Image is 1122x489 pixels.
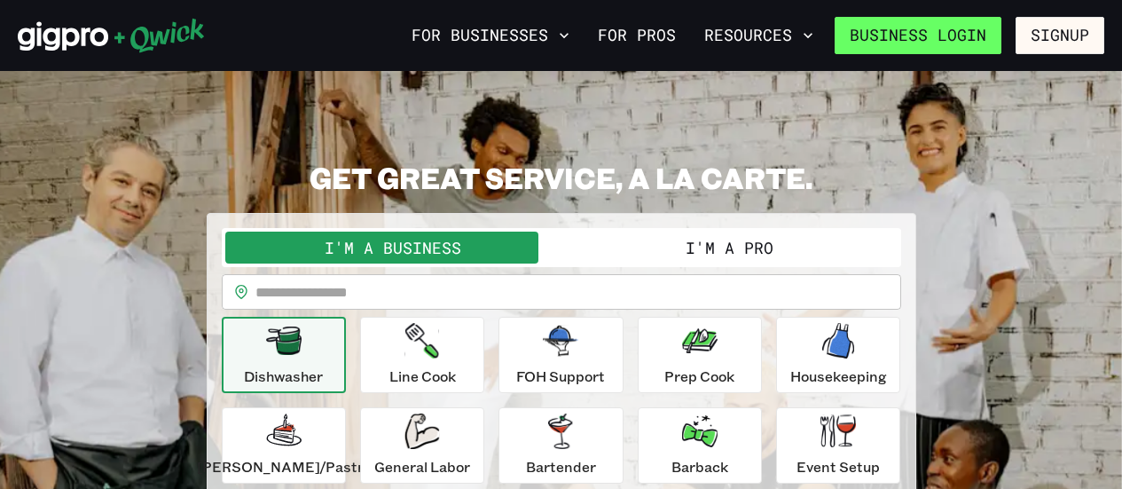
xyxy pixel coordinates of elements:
p: Line Cook [389,366,456,387]
p: [PERSON_NAME]/Pastry [197,456,371,477]
p: Dishwasher [244,366,323,387]
button: Bartender [498,407,623,484]
button: Prep Cook [638,317,762,393]
button: Line Cook [360,317,484,393]
p: Prep Cook [664,366,734,387]
button: Event Setup [776,407,900,484]
button: General Labor [360,407,484,484]
button: FOH Support [498,317,623,393]
p: General Labor [374,456,470,477]
a: Business Login [835,17,1001,54]
p: FOH Support [516,366,605,387]
p: Housekeeping [790,366,887,387]
button: Barback [638,407,762,484]
p: Barback [671,456,728,477]
button: Resources [697,20,820,51]
button: I'm a Pro [561,232,898,264]
a: For Pros [591,20,683,51]
button: I'm a Business [225,232,561,264]
p: Bartender [526,456,596,477]
h2: GET GREAT SERVICE, A LA CARTE. [207,160,916,195]
button: Signup [1016,17,1104,54]
p: Event Setup [796,456,880,477]
button: Dishwasher [222,317,346,393]
button: [PERSON_NAME]/Pastry [222,407,346,484]
button: Housekeeping [776,317,900,393]
button: For Businesses [404,20,577,51]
